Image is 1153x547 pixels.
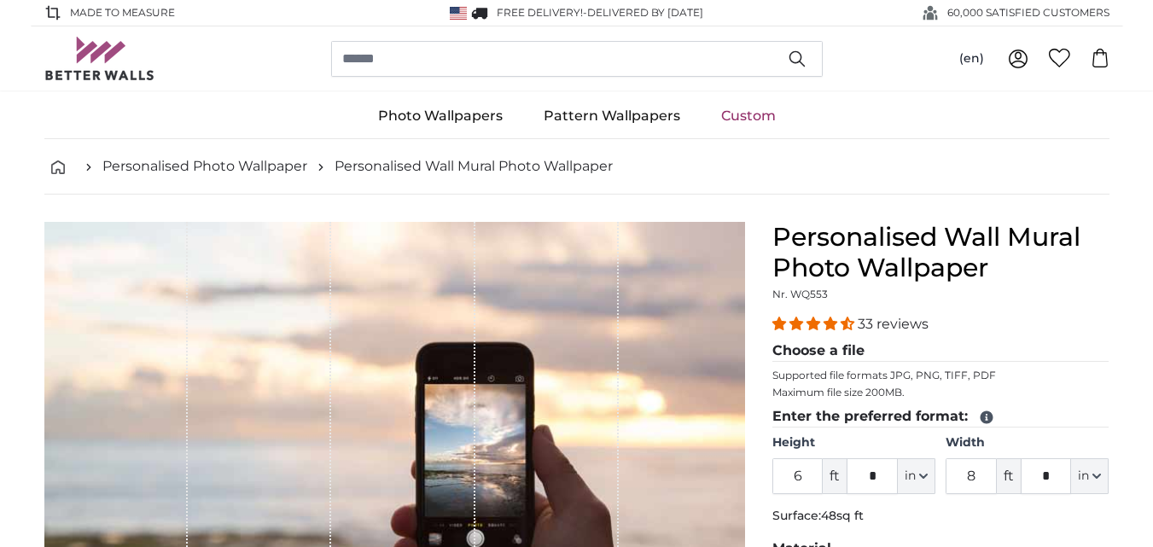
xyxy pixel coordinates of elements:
[772,222,1109,283] h1: Personalised Wall Mural Photo Wallpaper
[358,94,523,138] a: Photo Wallpapers
[947,5,1109,20] span: 60,000 SATISFIED CUSTOMERS
[898,458,935,494] button: in
[335,156,613,177] a: Personalised Wall Mural Photo Wallpaper
[997,458,1021,494] span: ft
[44,37,155,80] img: Betterwalls
[946,44,998,74] button: (en)
[905,468,916,485] span: in
[858,316,929,332] span: 33 reviews
[450,7,467,20] img: United States
[70,5,175,20] span: Made to Measure
[772,434,935,451] label: Height
[772,386,1109,399] p: Maximum file size 200MB.
[1078,468,1089,485] span: in
[946,434,1109,451] label: Width
[523,94,701,138] a: Pattern Wallpapers
[772,316,858,332] span: 4.33 stars
[821,508,864,523] span: 48sq ft
[44,139,1109,195] nav: breadcrumbs
[583,6,703,19] span: -
[772,406,1109,428] legend: Enter the preferred format:
[1071,458,1109,494] button: in
[701,94,796,138] a: Custom
[497,6,583,19] span: FREE delivery!
[587,6,703,19] span: Delivered by [DATE]
[772,508,1109,525] p: Surface:
[772,369,1109,382] p: Supported file formats JPG, PNG, TIFF, PDF
[102,156,307,177] a: Personalised Photo Wallpaper
[823,458,847,494] span: ft
[772,340,1109,362] legend: Choose a file
[772,288,828,300] span: Nr. WQ553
